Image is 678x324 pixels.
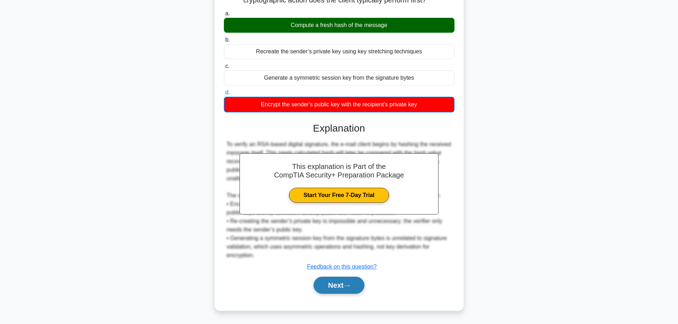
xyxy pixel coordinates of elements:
a: Start Your Free 7-Day Trial [289,188,389,203]
a: Feedback on this question? [307,264,377,270]
span: d. [225,89,230,95]
h3: Explanation [228,122,450,134]
div: To verify an RSA-based digital signature, the e-mail client begins by hashing the received messag... [227,140,452,260]
span: a. [225,10,230,16]
button: Next [314,277,364,294]
div: Recreate the sender’s private key using key stretching techniques [224,44,454,59]
div: Generate a symmetric session key from the signature bytes [224,70,454,85]
div: Encrypt the sender's public key with the recipient's private key [224,97,454,112]
div: Compute a fresh hash of the message [224,18,454,33]
span: b. [225,37,230,43]
span: c. [225,63,230,69]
